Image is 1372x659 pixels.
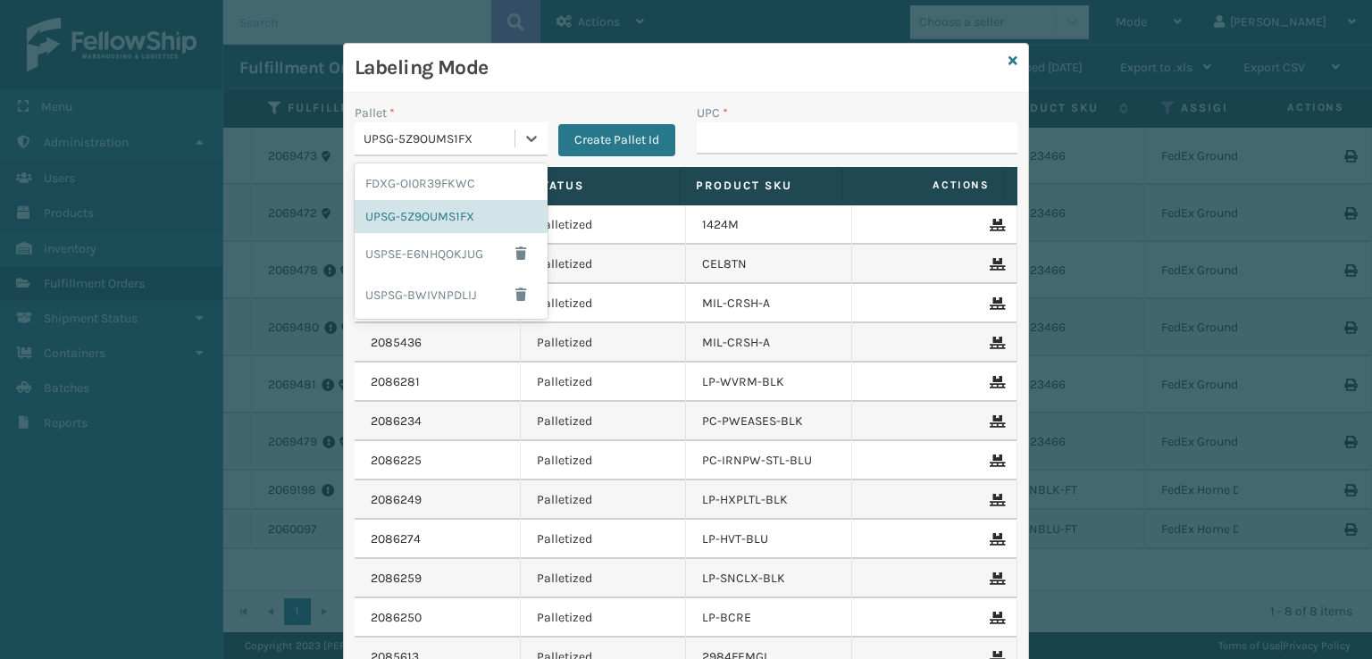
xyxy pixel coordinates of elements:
td: LP-HXPLTL-BLK [686,480,852,520]
a: 2086225 [371,452,422,470]
a: 2086234 [371,413,422,430]
label: Status [533,178,663,194]
td: CEL8TN [686,245,852,284]
td: LP-BCRE [686,598,852,638]
td: Palletized [521,598,687,638]
td: Palletized [521,480,687,520]
td: 1424M [686,205,852,245]
i: Remove From Pallet [990,258,1000,271]
i: Remove From Pallet [990,337,1000,349]
label: UPC [697,104,728,122]
td: Palletized [521,441,687,480]
td: Palletized [521,205,687,245]
a: 2086259 [371,570,422,588]
span: Actions [848,171,1000,200]
td: Palletized [521,559,687,598]
td: Palletized [521,245,687,284]
label: Product SKU [696,178,825,194]
i: Remove From Pallet [990,455,1000,467]
td: Palletized [521,363,687,402]
label: Pallet [355,104,395,122]
td: Palletized [521,402,687,441]
i: Remove From Pallet [990,572,1000,585]
div: FDXG-OI0R39FKWC [355,167,548,200]
i: Remove From Pallet [990,612,1000,624]
td: LP-HVT-BLU [686,520,852,559]
a: 2086281 [371,373,420,391]
i: Remove From Pallet [990,494,1000,506]
i: Remove From Pallet [990,297,1000,310]
div: UPSG-5Z9OUMS1FX [364,129,516,148]
td: LP-SNCLX-BLK [686,559,852,598]
td: MIL-CRSH-A [686,284,852,323]
a: 2085436 [371,334,422,352]
div: USPSE-E6NHQOKJUG [355,233,548,274]
a: 2086249 [371,491,422,509]
i: Remove From Pallet [990,533,1000,546]
td: PC-PWEASES-BLK [686,402,852,441]
td: Palletized [521,520,687,559]
i: Remove From Pallet [990,376,1000,388]
a: 2086250 [371,609,422,627]
i: Remove From Pallet [990,219,1000,231]
td: LP-WVRM-BLK [686,363,852,402]
a: 2086274 [371,530,421,548]
td: Palletized [521,284,687,323]
button: Create Pallet Id [558,124,675,156]
i: Remove From Pallet [990,415,1000,428]
h3: Labeling Mode [355,54,1001,81]
td: Palletized [521,323,687,363]
div: USPSG-BWIVNPDLIJ [355,274,548,315]
div: UPSG-5Z9OUMS1FX [355,200,548,233]
td: MIL-CRSH-A [686,323,852,363]
td: PC-IRNPW-STL-BLU [686,441,852,480]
